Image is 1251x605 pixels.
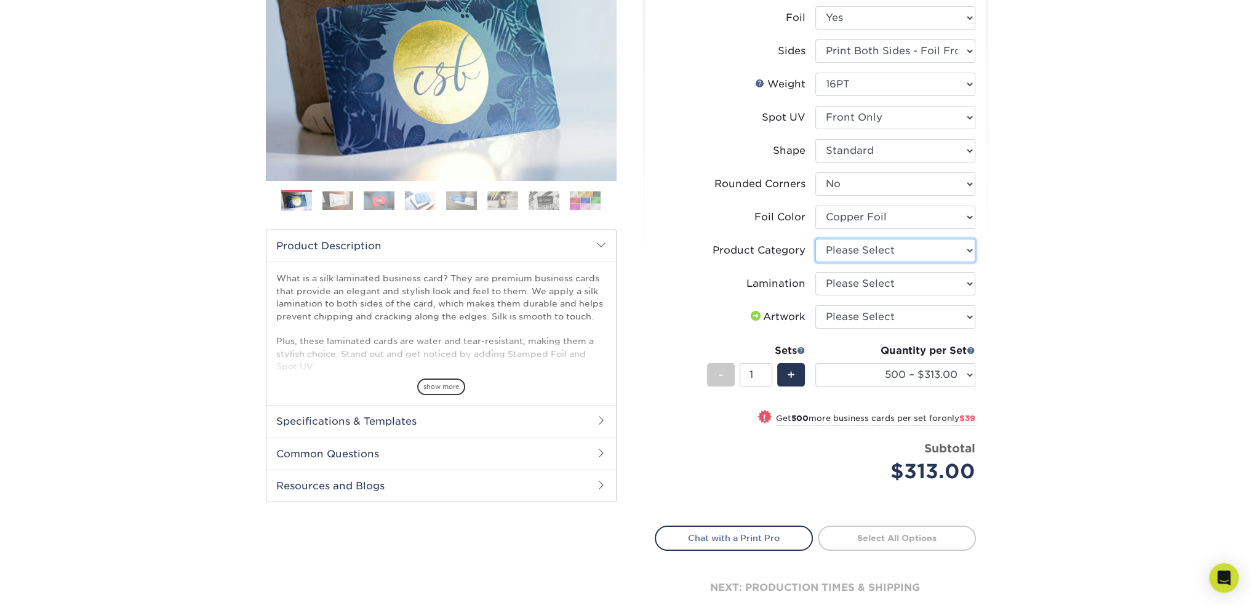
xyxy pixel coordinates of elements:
span: ! [763,411,766,424]
small: Get more business cards per set for [776,414,975,426]
div: Spot UV [762,110,805,125]
img: Business Cards 01 [281,186,312,217]
span: - [718,366,724,384]
img: Business Cards 06 [487,191,518,210]
p: What is a silk laminated business card? They are premium business cards that provide an elegant a... [276,272,606,473]
h2: Resources and Blogs [266,470,616,502]
div: Foil [786,10,805,25]
div: Foil Color [754,210,805,225]
strong: Subtotal [924,441,975,455]
h2: Product Description [266,230,616,262]
div: Rounded Corners [714,177,805,191]
img: Business Cards 07 [529,191,559,210]
h2: Common Questions [266,438,616,470]
img: Business Cards 05 [446,191,477,210]
img: Business Cards 08 [570,191,601,210]
div: Shape [773,143,805,158]
a: Select All Options [818,526,976,550]
img: Business Cards 02 [322,191,353,210]
span: only [941,414,975,423]
img: Business Cards 04 [405,191,436,210]
span: $39 [959,414,975,423]
div: Product Category [713,243,805,258]
span: + [787,366,795,384]
strong: 500 [791,414,809,423]
div: Artwork [748,310,805,324]
span: show more [417,379,465,395]
div: $313.00 [825,457,975,486]
div: Sets [707,343,805,358]
div: Quantity per Set [815,343,975,358]
h2: Specifications & Templates [266,405,616,437]
div: Sides [778,44,805,58]
div: Open Intercom Messenger [1209,563,1239,593]
a: Chat with a Print Pro [655,526,813,550]
img: Business Cards 03 [364,191,394,210]
div: Lamination [746,276,805,291]
div: Weight [755,77,805,92]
